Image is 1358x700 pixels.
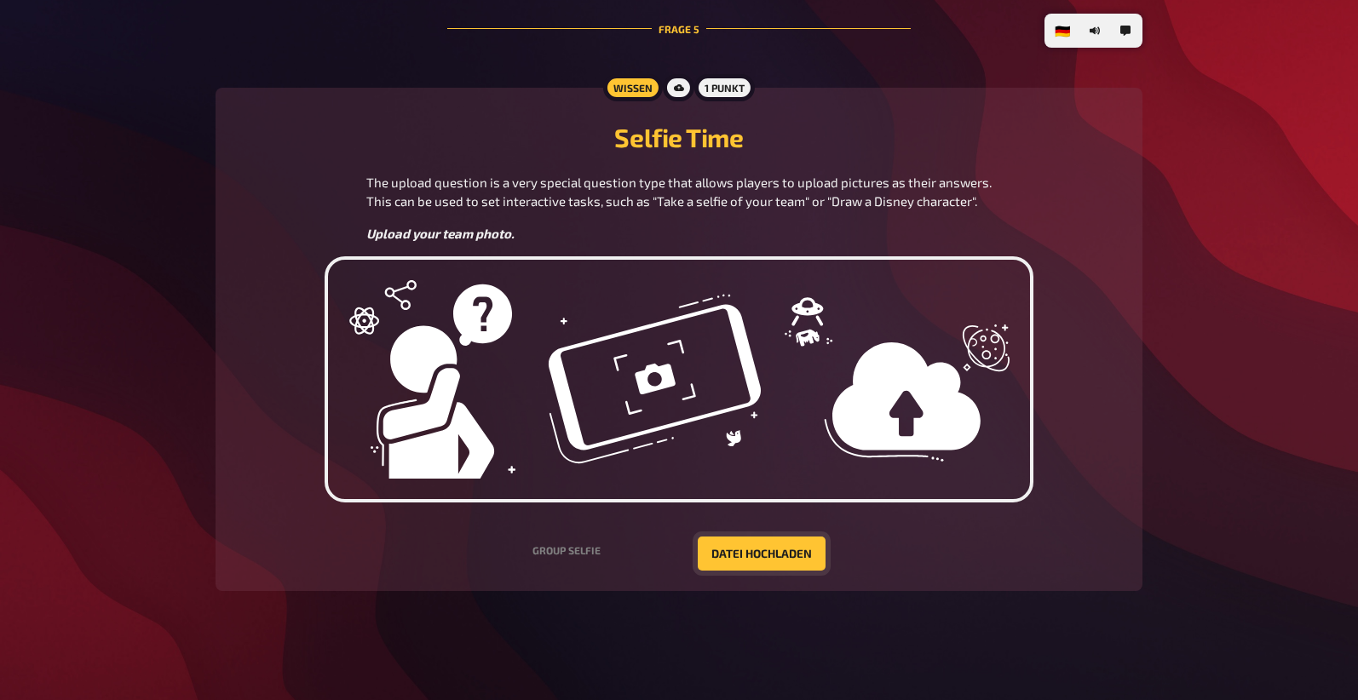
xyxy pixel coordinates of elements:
span: The upload question is a very special question type that allows players to upload pictures as the... [366,175,992,209]
span: Upload your team photo. [366,226,515,241]
div: 1 Punkt [694,74,755,101]
h2: Selfie Time [236,122,1122,152]
li: 🇩🇪 [1048,17,1078,44]
div: Wissen [603,74,663,101]
img: upload [325,256,1033,502]
label: Group Selfie [532,545,601,555]
button: Datei hochladen [698,536,826,571]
